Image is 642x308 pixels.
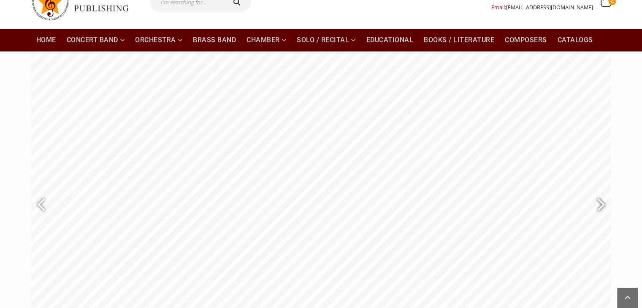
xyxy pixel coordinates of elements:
[553,29,598,51] a: Catalogs
[292,29,361,51] a: Solo / Recital
[491,2,593,13] div: Email:
[500,29,552,51] a: Composers
[31,29,61,51] a: Home
[62,29,130,51] a: Concert Band
[506,4,593,11] a: [EMAIL_ADDRESS][DOMAIN_NAME]
[590,184,611,227] div: Next Page
[188,29,241,51] a: Brass Band
[419,29,499,51] a: Books / Literature
[130,29,187,51] a: Orchestra
[31,184,52,227] div: Previous Page
[361,29,419,51] a: Educational
[241,29,291,51] a: Chamber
